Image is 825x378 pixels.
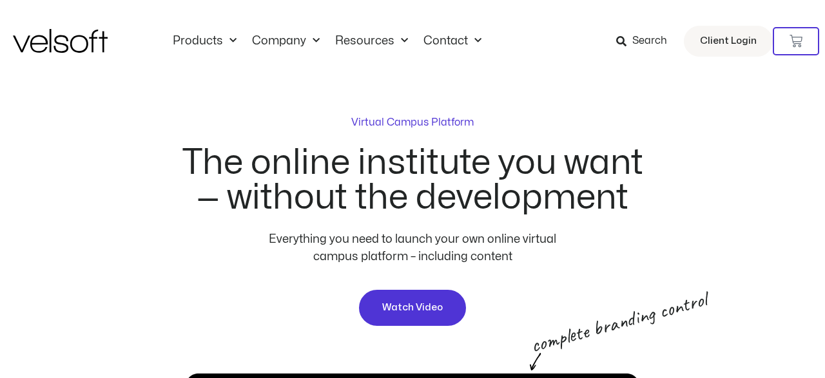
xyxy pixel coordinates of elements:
[180,146,645,215] h2: The online institute you want — without the development
[616,30,676,52] a: Search
[416,34,489,48] a: ContactMenu Toggle
[327,34,416,48] a: ResourcesMenu Toggle
[13,29,108,53] img: Velsoft Training Materials
[351,115,474,130] p: Virtual Campus Platform
[632,33,667,50] span: Search
[684,26,773,57] a: Client Login
[358,288,467,327] a: Watch Video
[700,33,757,50] span: Client Login
[165,34,489,48] nav: Menu
[247,231,577,265] p: Everything you need to launch your own online virtual campus platform – including content
[165,34,244,48] a: ProductsMenu Toggle
[529,307,640,355] p: complete branding control
[244,34,327,48] a: CompanyMenu Toggle
[382,300,443,316] span: Watch Video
